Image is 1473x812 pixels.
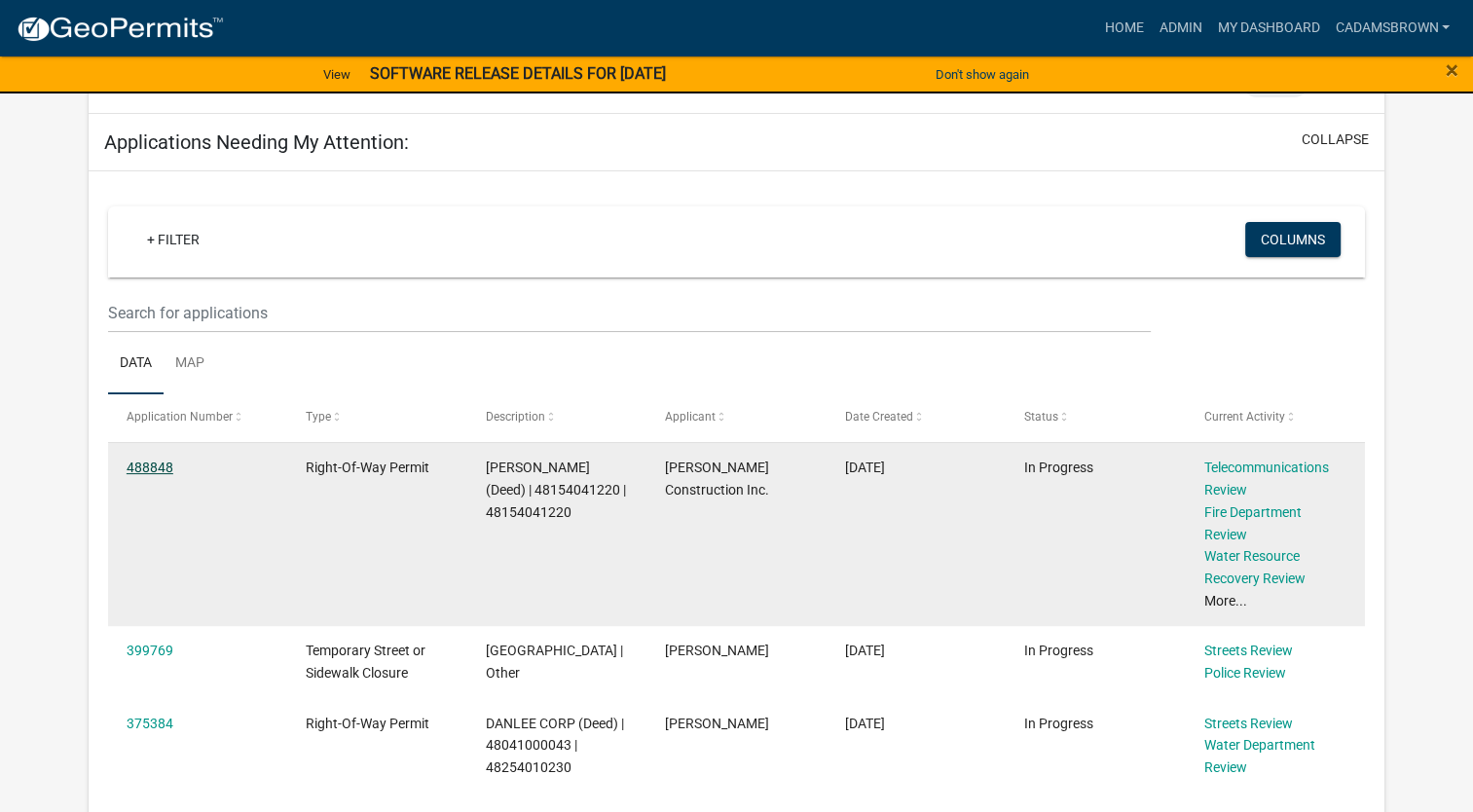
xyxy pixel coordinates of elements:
datatable-header-cell: Status [1006,394,1185,441]
a: Water Department Review [1203,737,1314,775]
span: Application Number [127,410,233,424]
span: In Progress [1024,716,1093,731]
datatable-header-cell: Application Number [108,394,287,441]
a: 375384 [127,716,173,731]
span: 10/06/2025 [845,460,885,475]
span: 04/03/2025 [845,643,885,658]
button: collapse [1302,129,1369,150]
span: Date Created [845,410,913,424]
button: Don't show again [928,58,1037,91]
a: Police Review [1203,665,1285,681]
a: 399769 [127,643,173,658]
a: My Dashboard [1209,10,1327,47]
span: Jacy West [665,643,769,658]
a: More... [1203,593,1246,609]
span: Dan Myers Construction Inc. [665,460,769,498]
span: Type [306,410,331,424]
button: Close [1446,58,1458,82]
a: Data [108,333,164,395]
span: DANLEE CORP (Deed) | 48041000043 | 48254010230 [486,716,624,776]
strong: SOFTWARE RELEASE DETAILS FOR [DATE] [370,64,666,83]
span: 02/11/2025 [845,716,885,731]
a: Streets Review [1203,643,1292,658]
span: In Progress [1024,460,1093,475]
datatable-header-cell: Date Created [826,394,1005,441]
span: Right-Of-Way Permit [306,716,429,731]
a: cadamsbrown [1327,10,1457,47]
a: Home [1096,10,1151,47]
span: Indianola Public Library | Other [486,643,623,681]
a: View [315,58,358,91]
datatable-header-cell: Applicant [646,394,826,441]
span: Temporary Street or Sidewalk Closure [306,643,425,681]
button: Columns [1245,222,1341,257]
span: Current Activity [1203,410,1284,424]
a: Streets Review [1203,716,1292,731]
a: Water Resource Recovery Review [1203,548,1305,586]
a: Telecommunications Review [1203,460,1328,498]
a: Map [164,333,216,395]
a: 488848 [127,460,173,475]
span: Applicant [665,410,716,424]
span: juan perez [665,716,769,731]
span: In Progress [1024,643,1093,658]
span: × [1446,56,1458,84]
a: Fire Department Review [1203,504,1301,542]
span: PLAMBECK, JAMES L (Deed) | 48154041220 | 48154041220 [486,460,626,520]
datatable-header-cell: Description [467,394,646,441]
span: Description [486,410,545,424]
h5: Applications Needing My Attention: [104,130,409,154]
input: Search for applications [108,293,1151,333]
span: Right-Of-Way Permit [306,460,429,475]
a: + Filter [131,222,215,257]
span: Status [1024,410,1058,424]
datatable-header-cell: Type [287,394,466,441]
a: Admin [1151,10,1209,47]
datatable-header-cell: Current Activity [1185,394,1364,441]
